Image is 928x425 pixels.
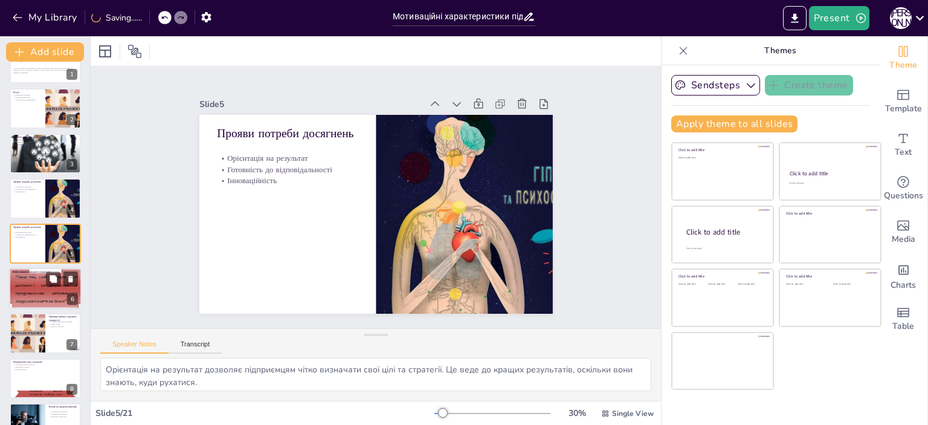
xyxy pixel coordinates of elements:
div: 6 [67,294,78,305]
p: Готовність до відповідальності [13,233,42,236]
div: 8 [10,358,81,398]
div: О [PERSON_NAME] [890,7,912,29]
div: Click to add text [833,283,871,286]
p: Прояви потреби досягнень [13,180,42,184]
button: Speaker Notes [100,340,169,354]
div: Saving...... [91,12,142,24]
p: Оптимальний рівень мотивації [13,273,78,276]
button: Delete Slide [63,271,78,286]
div: Click to add title [678,148,765,152]
span: Text [895,146,912,159]
p: Вступ [13,91,42,94]
span: Table [892,320,914,333]
p: Внутрішній локус контролю [13,363,77,366]
div: https://cdn.sendsteps.com/images/logo/sendsteps_logo_white.pnghttps://cdn.sendsteps.com/images/lo... [9,268,82,309]
p: Вибір завдань середньої складності [13,270,78,274]
div: https://cdn.sendsteps.com/images/logo/sendsteps_logo_white.pnghttps://cdn.sendsteps.com/images/lo... [10,134,81,174]
p: Орієнтація на результат [13,231,42,233]
div: Add images, graphics, shapes or video [879,210,927,254]
p: Готовність до відповідальності [13,189,42,191]
button: Apply theme to all slides [671,115,797,132]
div: https://cdn.sendsteps.com/images/logo/sendsteps_logo_white.pnghttps://cdn.sendsteps.com/images/lo... [10,224,81,264]
div: Click to add text [678,283,706,286]
p: Управління персоналом [49,413,77,415]
button: Duplicate Slide [46,271,60,286]
div: 8 [66,384,77,395]
span: Template [885,102,922,115]
div: 30 % [562,407,591,419]
div: 2 [66,114,77,125]
div: Click to add title [678,274,765,279]
button: Add slide [6,42,84,62]
div: 1 [66,69,77,80]
div: 5 [66,249,77,260]
div: Click to add text [738,283,765,286]
p: Інноваційність [217,181,355,236]
button: Create theme [765,75,853,96]
div: Click to add text [708,283,735,286]
div: Click to add text [789,182,869,185]
textarea: Орієнтація на результат дозволяє підприємцям чітко визначати свої цілі та стратегії. Це веде до к... [100,358,651,391]
p: Подолання перешкод [13,143,77,146]
button: Transcript [169,340,222,354]
span: Single View [612,409,654,418]
p: У цій презентації розглядаються основні мотиваційні характеристики підприємців, що впливають на ї... [13,67,77,74]
p: Themes [693,36,867,65]
p: Готовність до відповідальності [214,171,352,225]
p: Стратегічне планування [49,411,77,414]
p: Потреба досягнень за McClelland [13,135,77,139]
p: Психологічний аспект [13,96,42,99]
p: Вплив на результат [13,278,78,281]
div: https://cdn.sendsteps.com/images/logo/sendsteps_logo_white.pnghttps://cdn.sendsteps.com/images/lo... [10,88,81,128]
button: My Library [9,8,82,27]
span: Questions [884,189,923,203]
button: Present [809,6,869,30]
p: Оптимальний рівень мотивації [49,321,77,323]
div: 7 [10,313,81,353]
span: Charts [891,279,916,292]
p: Прояви потреби досягнень [202,134,342,193]
div: Click to add body [686,247,762,250]
p: Вплив на бізнес [13,368,77,371]
div: Click to add title [790,170,870,177]
p: Вплив на щоденні рішення [49,405,77,409]
p: Досконалість у результатах [13,141,77,143]
button: О [PERSON_NAME] [890,6,912,30]
p: Баланс ризику та винагороди [13,276,78,278]
div: Click to add title [786,211,872,216]
div: Get real-time input from your audience [879,167,927,210]
p: Проактивна позиція [13,366,77,368]
span: Position [127,44,142,59]
p: Баланс ризику [49,323,77,326]
div: 3 [66,159,77,170]
p: Причини вибору середньої складності [49,316,77,322]
div: 4 [66,204,77,215]
button: Sendsteps [671,75,760,96]
p: Внутрішній локус контролю [13,360,77,364]
div: 7 [66,339,77,350]
input: Insert title [393,8,523,25]
p: Взаємодія з клієнтами [49,415,77,418]
div: Click to add title [786,274,872,279]
p: Вплив на результат [49,325,77,328]
p: Унікальність підприємництва [13,98,42,100]
p: Важливість мотивації [13,94,42,96]
div: Click to add title [686,227,764,237]
button: Export to PowerPoint [783,6,807,30]
p: Орієнтація на результат [13,186,42,189]
div: Add charts and graphs [879,254,927,297]
p: Прояви потреби досягнень [13,225,42,229]
div: Slide 5 [177,89,393,169]
p: Інноваційність [13,236,42,238]
div: Layout [95,42,115,61]
div: Change the overall theme [879,36,927,80]
span: Media [892,233,915,246]
div: Click to add text [786,283,824,286]
div: Click to add text [678,157,765,160]
span: Theme [889,59,917,72]
div: Add a table [879,297,927,341]
div: Add ready made slides [879,80,927,123]
div: 1 [10,44,81,83]
p: Інноваційність [13,190,42,193]
div: https://cdn.sendsteps.com/images/logo/sendsteps_logo_white.pnghttps://cdn.sendsteps.com/images/lo... [10,178,81,218]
